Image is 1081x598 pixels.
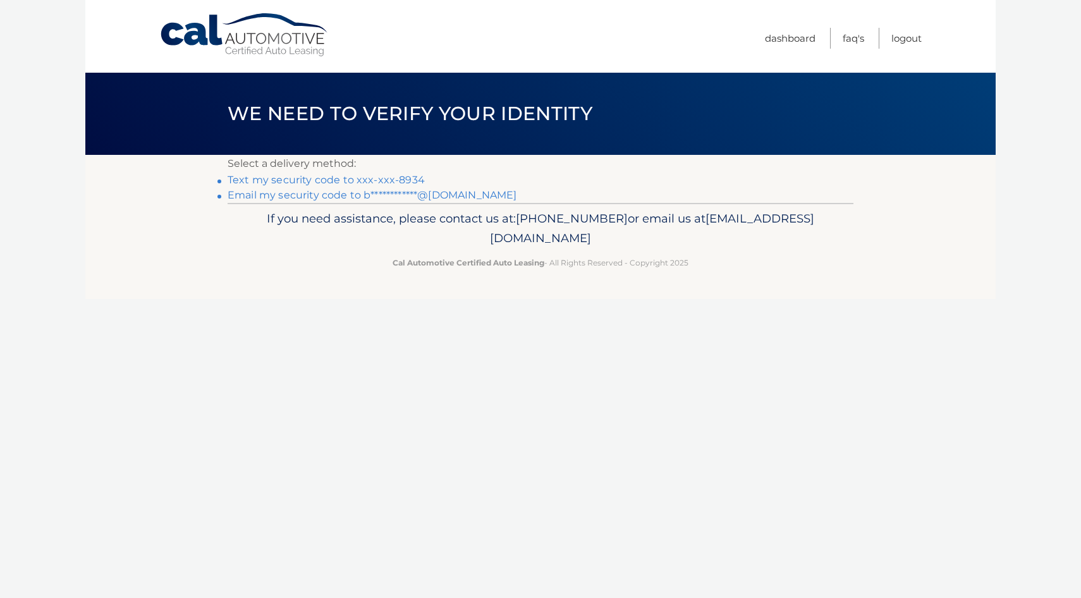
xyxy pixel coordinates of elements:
p: Select a delivery method: [228,155,853,173]
span: We need to verify your identity [228,102,592,125]
p: - All Rights Reserved - Copyright 2025 [236,256,845,269]
strong: Cal Automotive Certified Auto Leasing [393,258,544,267]
span: [PHONE_NUMBER] [516,211,628,226]
p: If you need assistance, please contact us at: or email us at [236,209,845,249]
a: Dashboard [765,28,815,49]
a: FAQ's [843,28,864,49]
a: Logout [891,28,922,49]
a: Text my security code to xxx-xxx-8934 [228,174,425,186]
a: Cal Automotive [159,13,330,58]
